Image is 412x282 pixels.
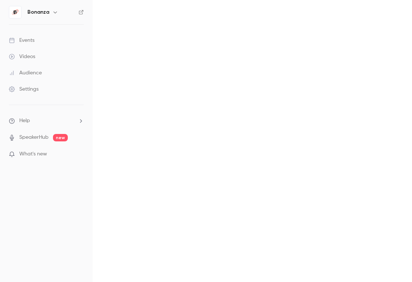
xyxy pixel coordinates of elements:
span: new [53,134,68,141]
div: Settings [9,85,39,93]
div: Audience [9,69,42,77]
span: What's new [19,150,47,158]
span: Help [19,117,30,125]
img: Bonanza [9,6,21,18]
div: Videos [9,53,35,60]
h6: Bonanza [27,9,49,16]
a: SpeakerHub [19,134,49,141]
div: Events [9,37,34,44]
li: help-dropdown-opener [9,117,84,125]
